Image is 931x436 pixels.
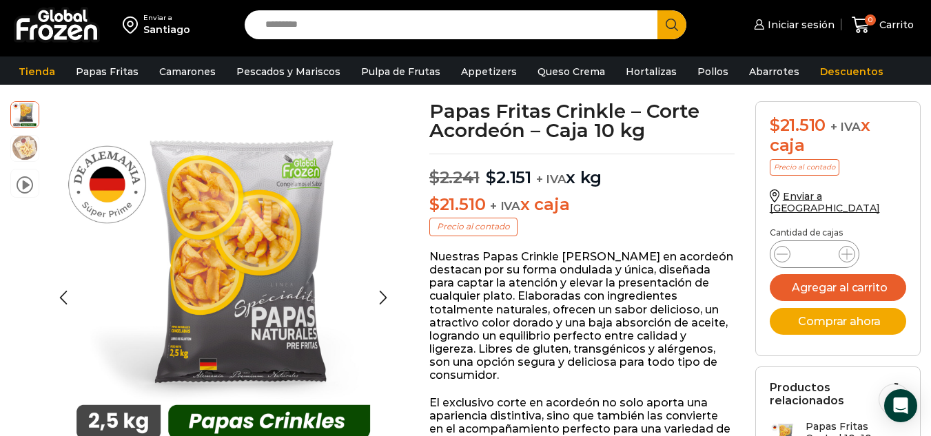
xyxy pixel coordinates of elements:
[865,14,876,25] span: 0
[770,381,906,407] h2: Productos relacionados
[770,115,780,135] span: $
[770,308,906,335] button: Comprar ahora
[770,116,906,156] div: x caja
[813,59,890,85] a: Descuentos
[152,59,223,85] a: Camarones
[848,9,917,41] a: 0 Carrito
[454,59,524,85] a: Appetizers
[429,194,440,214] span: $
[619,59,684,85] a: Hortalizas
[123,13,143,37] img: address-field-icon.svg
[490,199,520,213] span: + IVA
[531,59,612,85] a: Queso Crema
[884,389,917,422] div: Open Intercom Messenger
[12,59,62,85] a: Tienda
[143,23,190,37] div: Santiago
[429,101,735,140] h1: Papas Fritas Crinkle – Corte Acordeón – Caja 10 kg
[742,59,806,85] a: Abarrotes
[801,245,828,264] input: Product quantity
[750,11,835,39] a: Iniciar sesión
[830,120,861,134] span: + IVA
[354,59,447,85] a: Pulpa de Frutas
[770,115,826,135] bdi: 21.510
[429,154,735,188] p: x kg
[429,194,485,214] bdi: 21.510
[429,167,440,187] span: $
[11,100,39,127] span: papas-crinkles
[764,18,835,32] span: Iniciar sesión
[690,59,735,85] a: Pollos
[486,167,496,187] span: $
[770,274,906,301] button: Agregar al carrito
[11,134,39,161] span: fto1
[486,167,531,187] bdi: 2.151
[143,13,190,23] div: Enviar a
[429,195,735,215] p: x caja
[429,218,518,236] p: Precio al contado
[770,159,839,176] p: Precio al contado
[429,250,735,382] p: Nuestras Papas Crinkle [PERSON_NAME] en acordeón destacan por su forma ondulada y única, diseñada...
[69,59,145,85] a: Papas Fritas
[770,190,880,214] a: Enviar a [GEOGRAPHIC_DATA]
[536,172,566,186] span: + IVA
[770,228,906,238] p: Cantidad de cajas
[657,10,686,39] button: Search button
[429,167,480,187] bdi: 2.241
[229,59,347,85] a: Pescados y Mariscos
[876,18,914,32] span: Carrito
